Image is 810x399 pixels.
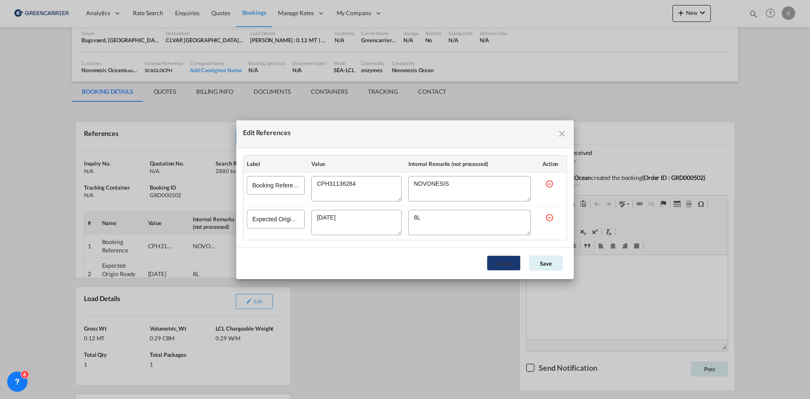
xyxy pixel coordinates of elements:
button: Save [529,255,563,271]
md-icon: icon-close fg-AAA8AD cursor [557,129,567,139]
th: Value [308,155,405,173]
div: Edit References [243,127,291,141]
th: Action [534,155,567,173]
md-icon: icon-minus-circle-outline red-400-fg s20 cursor mr-5 [545,179,553,188]
md-icon: icon-minus-circle-outline red-400-fg s20 cursor mr-5 [545,213,553,222]
button: Cancel [487,255,521,271]
th: Label [243,155,308,173]
md-dialog: Edit References [236,120,574,279]
input: Booking Reference [247,176,305,195]
input: Expected Origin Ready Date [247,210,305,228]
body: Editor, editor2 [8,8,193,17]
th: Internal Remarks (not processed) [405,155,534,173]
